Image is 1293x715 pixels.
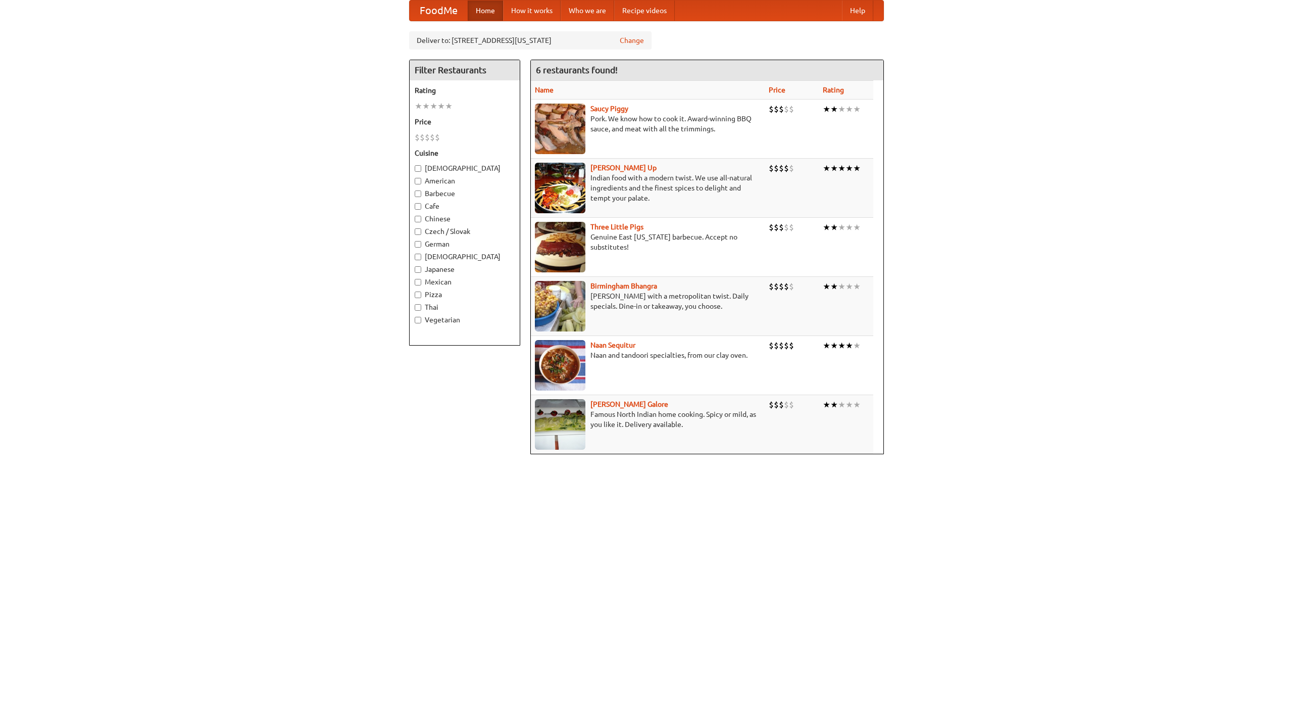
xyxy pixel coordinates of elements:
[415,226,515,236] label: Czech / Slovak
[535,222,585,272] img: littlepigs.jpg
[823,86,844,94] a: Rating
[853,222,861,233] li: ★
[430,132,435,143] li: $
[535,232,761,252] p: Genuine East [US_STATE] barbecue. Accept no substitutes!
[830,222,838,233] li: ★
[535,114,761,134] p: Pork. We know how to cook it. Award-winning BBQ sauce, and meat with all the trimmings.
[779,104,784,115] li: $
[830,399,838,410] li: ★
[435,132,440,143] li: $
[415,266,421,273] input: Japanese
[415,290,515,300] label: Pizza
[415,165,421,172] input: [DEMOGRAPHIC_DATA]
[536,65,618,75] ng-pluralize: 6 restaurants found!
[830,340,838,351] li: ★
[779,281,784,292] li: $
[853,399,861,410] li: ★
[853,104,861,115] li: ★
[769,163,774,174] li: $
[425,132,430,143] li: $
[415,148,515,158] h5: Cuisine
[590,105,628,113] a: Saucy Piggy
[784,399,789,410] li: $
[415,252,515,262] label: [DEMOGRAPHIC_DATA]
[415,216,421,222] input: Chinese
[779,399,784,410] li: $
[535,340,585,391] img: naansequitur.jpg
[830,104,838,115] li: ★
[415,292,421,298] input: Pizza
[535,163,585,213] img: curryup.jpg
[445,101,453,112] li: ★
[769,399,774,410] li: $
[415,302,515,312] label: Thai
[590,400,668,408] a: [PERSON_NAME] Galore
[415,279,421,285] input: Mexican
[823,104,830,115] li: ★
[838,399,846,410] li: ★
[415,203,421,210] input: Cafe
[789,104,794,115] li: $
[784,222,789,233] li: $
[415,117,515,127] h5: Price
[769,222,774,233] li: $
[784,104,789,115] li: $
[774,104,779,115] li: $
[838,222,846,233] li: ★
[590,223,643,231] a: Three Little Pigs
[774,281,779,292] li: $
[430,101,437,112] li: ★
[409,31,652,50] div: Deliver to: [STREET_ADDRESS][US_STATE]
[769,104,774,115] li: $
[535,173,761,203] p: Indian food with a modern twist. We use all-natural ingredients and the finest spices to delight ...
[420,132,425,143] li: $
[590,164,657,172] a: [PERSON_NAME] Up
[774,222,779,233] li: $
[415,304,421,311] input: Thai
[437,101,445,112] li: ★
[853,281,861,292] li: ★
[535,104,585,154] img: saucy.jpg
[838,163,846,174] li: ★
[415,178,421,184] input: American
[415,176,515,186] label: American
[415,101,422,112] li: ★
[468,1,503,21] a: Home
[535,86,554,94] a: Name
[535,291,761,311] p: [PERSON_NAME] with a metropolitan twist. Daily specials. Dine-in or takeaway, you choose.
[415,315,515,325] label: Vegetarian
[422,101,430,112] li: ★
[774,399,779,410] li: $
[415,163,515,173] label: [DEMOGRAPHIC_DATA]
[535,409,761,430] p: Famous North Indian home cooking. Spicy or mild, as you like it. Delivery available.
[410,60,520,80] h4: Filter Restaurants
[415,241,421,248] input: German
[846,222,853,233] li: ★
[415,239,515,249] label: German
[842,1,873,21] a: Help
[415,201,515,211] label: Cafe
[846,340,853,351] li: ★
[415,264,515,274] label: Japanese
[774,163,779,174] li: $
[823,222,830,233] li: ★
[830,163,838,174] li: ★
[590,341,635,349] a: Naan Sequitur
[415,132,420,143] li: $
[838,281,846,292] li: ★
[846,163,853,174] li: ★
[503,1,561,21] a: How it works
[853,340,861,351] li: ★
[823,340,830,351] li: ★
[789,222,794,233] li: $
[415,228,421,235] input: Czech / Slovak
[853,163,861,174] li: ★
[784,281,789,292] li: $
[823,163,830,174] li: ★
[769,340,774,351] li: $
[410,1,468,21] a: FoodMe
[774,340,779,351] li: $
